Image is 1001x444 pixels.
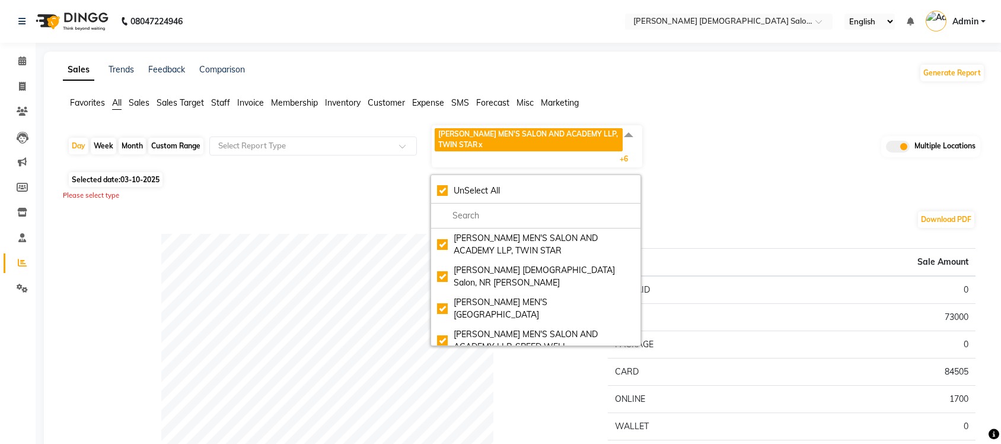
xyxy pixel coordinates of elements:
div: Custom Range [148,138,203,154]
td: 0 [772,331,976,358]
img: Admin [926,11,946,31]
span: Selected date: [69,172,162,187]
span: Forecast [476,97,509,108]
div: [PERSON_NAME] [DEMOGRAPHIC_DATA] Salon, NR [PERSON_NAME] [437,264,635,289]
span: Favorites [70,97,105,108]
a: Trends [109,64,134,75]
button: Download PDF [918,211,974,228]
span: Sales Target [157,97,204,108]
input: multiselect-search [437,210,635,222]
div: [PERSON_NAME] MEN'S SALON AND ACADEMY LLP, TWIN STAR [437,232,635,257]
span: Multiple Locations [914,141,976,153]
a: Feedback [148,64,185,75]
td: PREPAID [608,276,772,304]
div: Week [91,138,116,154]
div: Day [69,138,88,154]
span: Staff [211,97,230,108]
div: UnSelect All [437,185,635,197]
span: Customer [368,97,405,108]
span: 03-10-2025 [120,175,160,184]
span: Misc [517,97,534,108]
span: Sales [129,97,149,108]
td: WALLET [608,413,772,440]
span: [PERSON_NAME] MEN'S SALON AND ACADEMY LLP, TWIN STAR [438,129,618,149]
span: Admin [952,15,978,28]
span: Invoice [237,97,264,108]
b: 08047224946 [130,5,183,38]
a: x [477,140,483,149]
img: logo [30,5,111,38]
span: Expense [412,97,444,108]
div: Month [119,138,146,154]
td: 0 [772,413,976,440]
td: 84505 [772,358,976,385]
button: Generate Report [920,65,984,81]
td: 1700 [772,385,976,413]
a: Sales [63,59,94,81]
div: Please select type [63,191,985,201]
td: 0 [772,276,976,304]
th: Sale Amount [772,248,976,276]
span: SMS [451,97,469,108]
div: [PERSON_NAME] MEN'S [GEOGRAPHIC_DATA] [437,296,635,321]
td: PACKAGE [608,331,772,358]
span: Marketing [541,97,579,108]
span: Inventory [325,97,361,108]
td: CARD [608,358,772,385]
span: +6 [620,154,637,163]
div: [PERSON_NAME] MEN'S SALON AND ACADEMY LLP, SPEED WELL [437,328,635,353]
th: Type [608,248,772,276]
td: CASH [608,303,772,331]
td: ONLINE [608,385,772,413]
span: All [112,97,122,108]
span: Membership [271,97,318,108]
a: Comparison [199,64,245,75]
td: 73000 [772,303,976,331]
